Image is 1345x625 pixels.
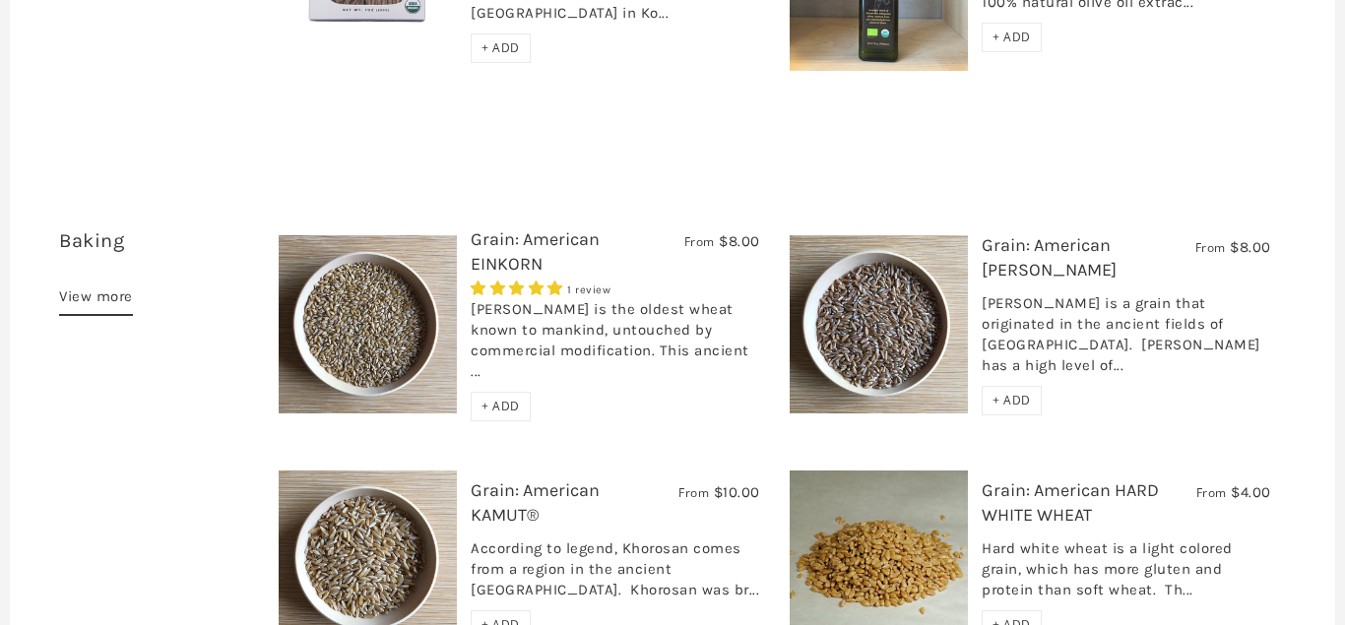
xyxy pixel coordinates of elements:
span: From [678,484,709,501]
span: $8.00 [719,232,760,250]
a: Grain: American KAMUT® [471,479,600,526]
img: Grain: American EMMER [790,235,968,413]
span: $10.00 [714,483,760,501]
span: + ADD [993,392,1031,408]
span: + ADD [481,39,520,56]
a: Grain: American EINKORN [471,228,600,275]
a: Baking [59,229,124,252]
span: From [684,233,715,250]
span: 1 review [567,283,610,296]
img: Grain: American EINKORN [279,235,457,413]
a: View more [59,284,133,316]
span: + ADD [993,29,1031,45]
span: From [1195,239,1226,256]
div: + ADD [982,386,1042,415]
span: $8.00 [1230,238,1271,256]
div: + ADD [471,33,531,63]
a: Grain: American HARD WHITE WHEAT [982,479,1159,526]
span: + ADD [481,398,520,414]
div: + ADD [471,392,531,421]
h3: 9 items [59,227,264,284]
span: 5.00 stars [471,280,567,297]
div: According to legend, Khorosan comes from a region in the ancient [GEOGRAPHIC_DATA]. Khorosan was ... [471,538,759,610]
div: [PERSON_NAME] is a grain that originated in the ancient fields of [GEOGRAPHIC_DATA]. [PERSON_NAME... [982,293,1270,386]
span: $4.00 [1231,483,1271,501]
span: From [1196,484,1227,501]
div: Hard white wheat is a light colored grain, which has more gluten and protein than soft wheat. Th... [982,538,1270,610]
a: Grain: American [PERSON_NAME] [982,234,1117,281]
div: + ADD [982,23,1042,52]
div: [PERSON_NAME] is the oldest wheat known to mankind, untouched by commercial modification. This an... [471,299,759,392]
